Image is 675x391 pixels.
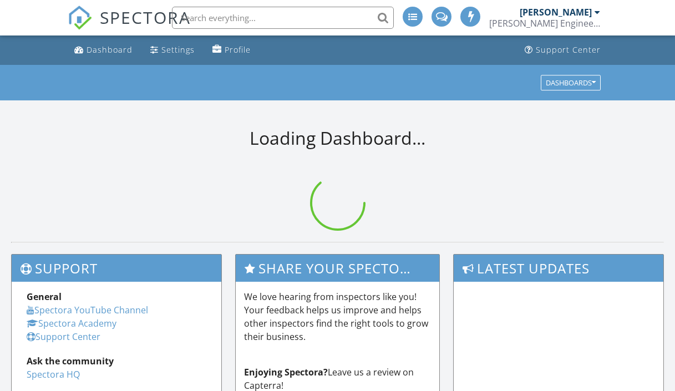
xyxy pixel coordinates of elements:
[454,255,663,282] h3: Latest Updates
[146,40,199,60] a: Settings
[236,255,439,282] h3: Share Your Spectora Experience
[161,44,195,55] div: Settings
[546,79,596,87] div: Dashboards
[225,44,251,55] div: Profile
[68,6,92,30] img: The Best Home Inspection Software - Spectora
[541,75,601,90] button: Dashboards
[244,366,328,378] strong: Enjoying Spectora?
[87,44,133,55] div: Dashboard
[489,18,600,29] div: Hedderman Engineering. INC.
[208,40,255,60] a: Profile
[27,317,116,329] a: Spectora Academy
[520,7,592,18] div: [PERSON_NAME]
[27,354,206,368] div: Ask the community
[172,7,394,29] input: Search everything...
[27,331,100,343] a: Support Center
[70,40,137,60] a: Dashboard
[12,255,221,282] h3: Support
[27,368,80,380] a: Spectora HQ
[27,291,62,303] strong: General
[100,6,191,29] span: SPECTORA
[536,44,601,55] div: Support Center
[520,40,605,60] a: Support Center
[244,290,430,343] p: We love hearing from inspectors like you! Your feedback helps us improve and helps other inspecto...
[27,304,148,316] a: Spectora YouTube Channel
[68,15,191,38] a: SPECTORA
